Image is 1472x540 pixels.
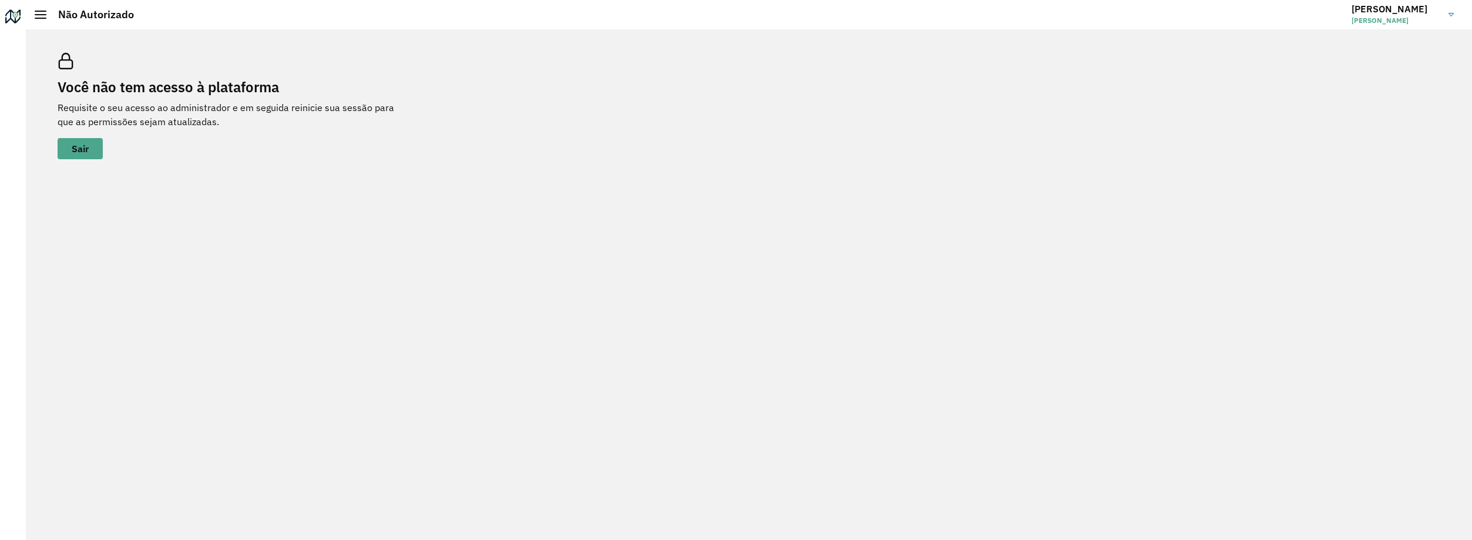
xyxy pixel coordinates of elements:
h2: Você não tem acesso à plataforma [58,79,410,96]
span: [PERSON_NAME] [1352,15,1440,26]
button: button [58,138,103,159]
span: Sair [72,144,89,153]
h3: [PERSON_NAME] [1352,4,1440,15]
p: Requisite o seu acesso ao administrador e em seguida reinicie sua sessão para que as permissões s... [58,100,410,129]
h2: Não Autorizado [46,8,134,21]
